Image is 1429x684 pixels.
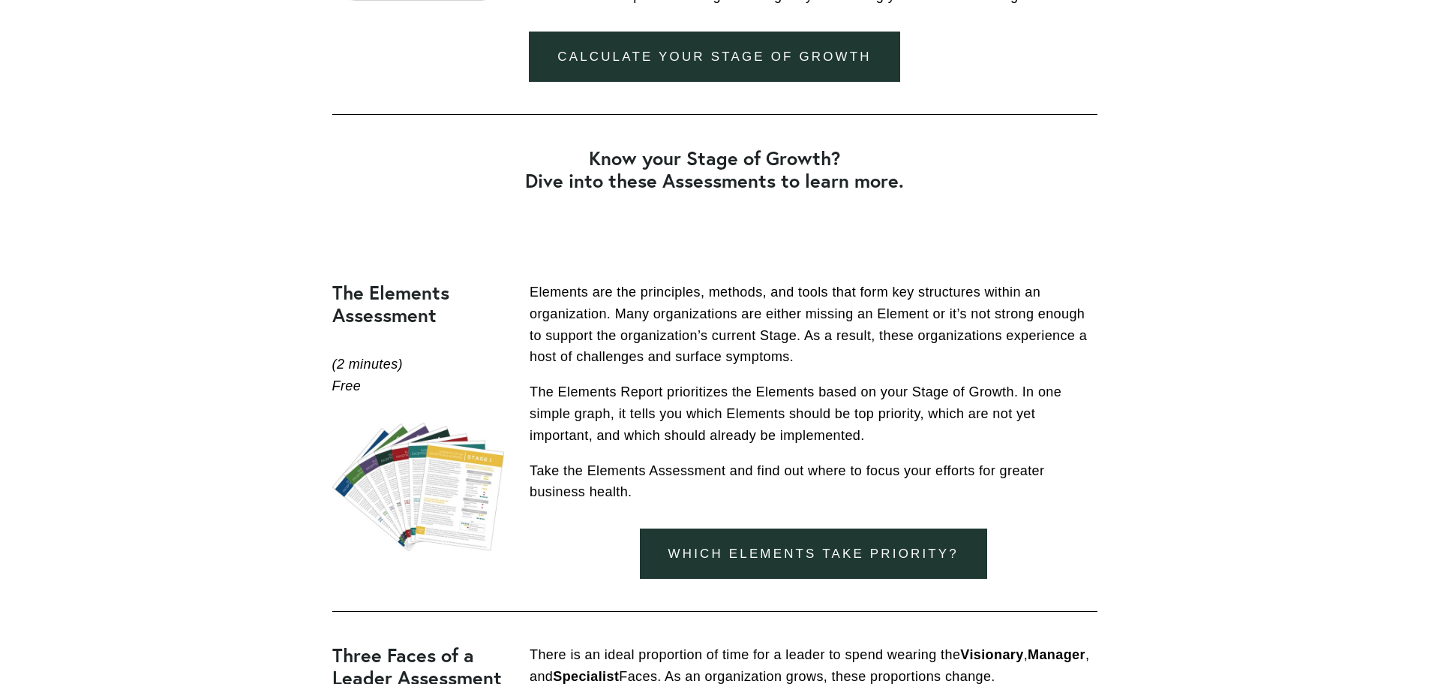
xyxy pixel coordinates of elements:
[553,669,619,684] strong: Specialist
[640,529,987,579] a: Which elements take priority?
[530,460,1097,504] p: Take the Elements Assessment and find out where to focus your efforts for greater business health.
[530,282,1097,368] p: Elements are the principles, methods, and tools that form key structures within an organization. ...
[529,32,899,82] a: Calculate your stage of growth
[332,357,403,393] em: (2 minutes) Free
[525,146,904,193] strong: Know your Stage of Growth? Dive into these Assessments to learn more.
[1028,647,1085,662] strong: Manager
[332,280,455,327] strong: The Elements Assessment
[960,647,1023,662] strong: Visionary
[530,381,1097,446] p: The Elements Report prioritizes the Elements based on your Stage of Growth. In one simple graph, ...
